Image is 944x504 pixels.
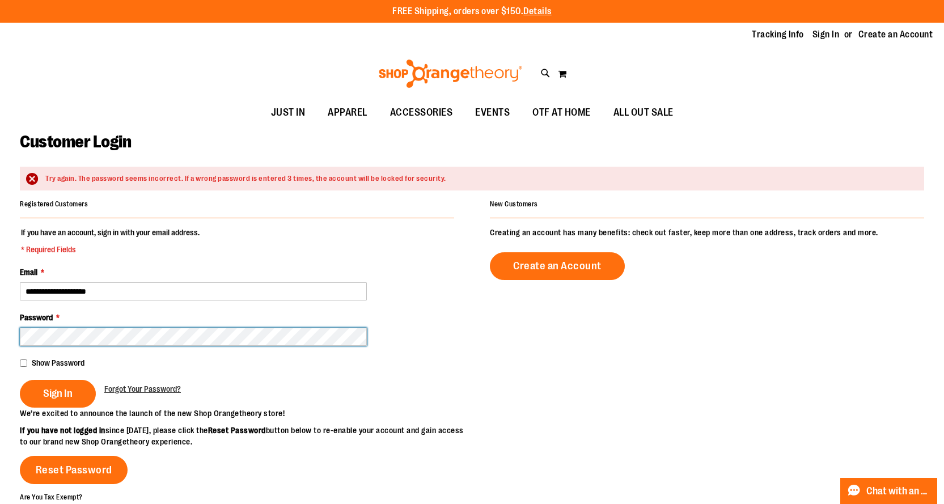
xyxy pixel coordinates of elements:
p: since [DATE], please click the button below to re-enable your account and gain access to our bran... [20,425,472,447]
button: Chat with an Expert [840,478,938,504]
span: Email [20,268,37,277]
span: Show Password [32,358,84,367]
span: Create an Account [513,260,602,272]
strong: Reset Password [208,426,266,435]
p: We’re excited to announce the launch of the new Shop Orangetheory store! [20,408,472,419]
span: OTF AT HOME [532,100,591,125]
a: Create an Account [490,252,625,280]
div: Try again. The password seems incorrect. If a wrong password is entered 3 times, the account will... [45,173,913,184]
span: EVENTS [475,100,510,125]
p: Creating an account has many benefits: check out faster, keep more than one address, track orders... [490,227,924,238]
span: * Required Fields [21,244,200,255]
strong: Registered Customers [20,200,88,208]
strong: New Customers [490,200,538,208]
span: Customer Login [20,132,131,151]
span: Reset Password [36,464,112,476]
span: Chat with an Expert [866,486,930,497]
a: Forgot Your Password? [104,383,181,395]
a: Sign In [812,28,840,41]
a: Create an Account [858,28,933,41]
span: ACCESSORIES [390,100,453,125]
p: FREE Shipping, orders over $150. [392,5,552,18]
img: Shop Orangetheory [377,60,524,88]
a: Details [523,6,552,16]
a: Tracking Info [752,28,804,41]
span: ALL OUT SALE [613,100,674,125]
strong: If you have not logged in [20,426,105,435]
a: Reset Password [20,456,128,484]
span: APPAREL [328,100,367,125]
span: JUST IN [271,100,306,125]
span: Forgot Your Password? [104,384,181,393]
span: Sign In [43,387,73,400]
legend: If you have an account, sign in with your email address. [20,227,201,255]
strong: Are You Tax Exempt? [20,493,83,501]
span: Password [20,313,53,322]
button: Sign In [20,380,96,408]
